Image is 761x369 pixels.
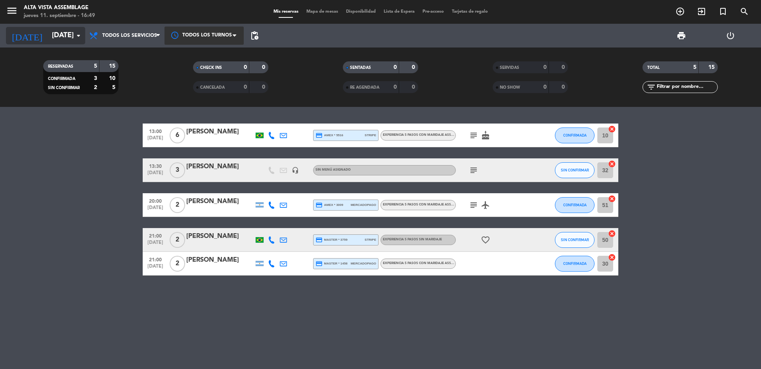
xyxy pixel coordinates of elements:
[342,10,380,14] span: Disponibilidad
[24,4,95,12] div: Alta Vista Assemblage
[419,10,448,14] span: Pre-acceso
[646,82,656,92] i: filter_list
[481,131,490,140] i: cake
[186,255,254,265] div: [PERSON_NAME]
[145,196,165,205] span: 20:00
[365,133,376,138] span: stripe
[262,84,267,90] strong: 0
[315,132,323,139] i: credit_card
[74,31,83,40] i: arrow_drop_down
[555,162,595,178] button: SIN CONFIRMAR
[555,256,595,272] button: CONFIRMADA
[170,162,185,178] span: 3
[383,262,467,265] span: Experiencia 5 pasos con maridaje Assemblage
[380,10,419,14] span: Lista de Espera
[562,84,566,90] strong: 0
[94,63,97,69] strong: 5
[315,132,343,139] span: amex * 5516
[555,127,595,143] button: CONFIRMADA
[677,31,686,40] span: print
[170,256,185,272] span: 2
[726,31,735,40] i: power_settings_new
[48,77,75,81] span: CONFIRMADA
[608,195,616,203] i: cancel
[250,31,259,40] span: pending_actions
[145,205,165,214] span: [DATE]
[365,237,376,242] span: stripe
[145,170,165,179] span: [DATE]
[186,162,254,172] div: [PERSON_NAME]
[145,240,165,249] span: [DATE]
[145,255,165,264] span: 21:00
[315,236,348,243] span: master * 3759
[697,7,706,16] i: exit_to_app
[383,133,467,137] span: Experiencia 5 pasos con maridaje Assemblage
[412,84,417,90] strong: 0
[315,236,323,243] i: credit_card
[740,7,749,16] i: search
[351,202,376,207] span: mercadopago
[24,12,95,20] div: jueves 11. septiembre - 16:49
[109,76,117,81] strong: 10
[145,264,165,273] span: [DATE]
[244,65,247,70] strong: 0
[555,232,595,248] button: SIN CONFIRMAR
[608,230,616,238] i: cancel
[469,165,478,175] i: subject
[500,86,520,89] span: NO SHOW
[186,196,254,207] div: [PERSON_NAME]
[48,86,80,90] span: SIN CONFIRMAR
[555,197,595,213] button: CONFIRMADA
[200,66,222,70] span: CHECK INS
[656,83,717,91] input: Filtrar por nombre...
[170,232,185,248] span: 2
[412,65,417,70] strong: 0
[6,27,48,44] i: [DATE]
[563,133,587,137] span: CONFIRMADA
[350,86,379,89] span: RE AGENDADA
[315,260,323,267] i: credit_card
[383,203,467,206] span: Experiencia 5 pasos con maridaje Assemblage
[561,168,589,172] span: SIN CONFIRMAR
[6,5,18,17] i: menu
[315,260,348,267] span: master * 1458
[608,160,616,168] i: cancel
[543,65,547,70] strong: 0
[145,231,165,240] span: 21:00
[315,202,343,209] span: amex * 3009
[350,66,371,70] span: SENTADAS
[394,84,397,90] strong: 0
[109,63,117,69] strong: 15
[693,65,696,70] strong: 5
[561,238,589,242] span: SIN CONFIRMAR
[708,65,716,70] strong: 15
[481,200,490,210] i: airplanemode_active
[94,85,97,90] strong: 2
[608,125,616,133] i: cancel
[112,85,117,90] strong: 5
[102,33,157,38] span: Todos los servicios
[200,86,225,89] span: CANCELADA
[48,65,73,68] span: RESERVADAS
[94,76,97,81] strong: 3
[6,5,18,19] button: menu
[481,235,490,245] i: favorite_border
[563,203,587,207] span: CONFIRMADA
[145,161,165,170] span: 13:30
[608,253,616,261] i: cancel
[292,167,299,174] i: headset_mic
[270,10,302,14] span: Mis reservas
[145,135,165,145] span: [DATE]
[543,84,547,90] strong: 0
[145,126,165,135] span: 13:00
[262,65,267,70] strong: 0
[351,261,376,266] span: mercadopago
[469,200,478,210] i: subject
[647,66,660,70] span: TOTAL
[706,24,755,48] div: LOG OUT
[675,7,685,16] i: add_circle_outline
[186,127,254,137] div: [PERSON_NAME]
[315,202,323,209] i: credit_card
[383,238,442,241] span: Experiencia 5 Pasos sin maridaje
[448,10,492,14] span: Tarjetas de regalo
